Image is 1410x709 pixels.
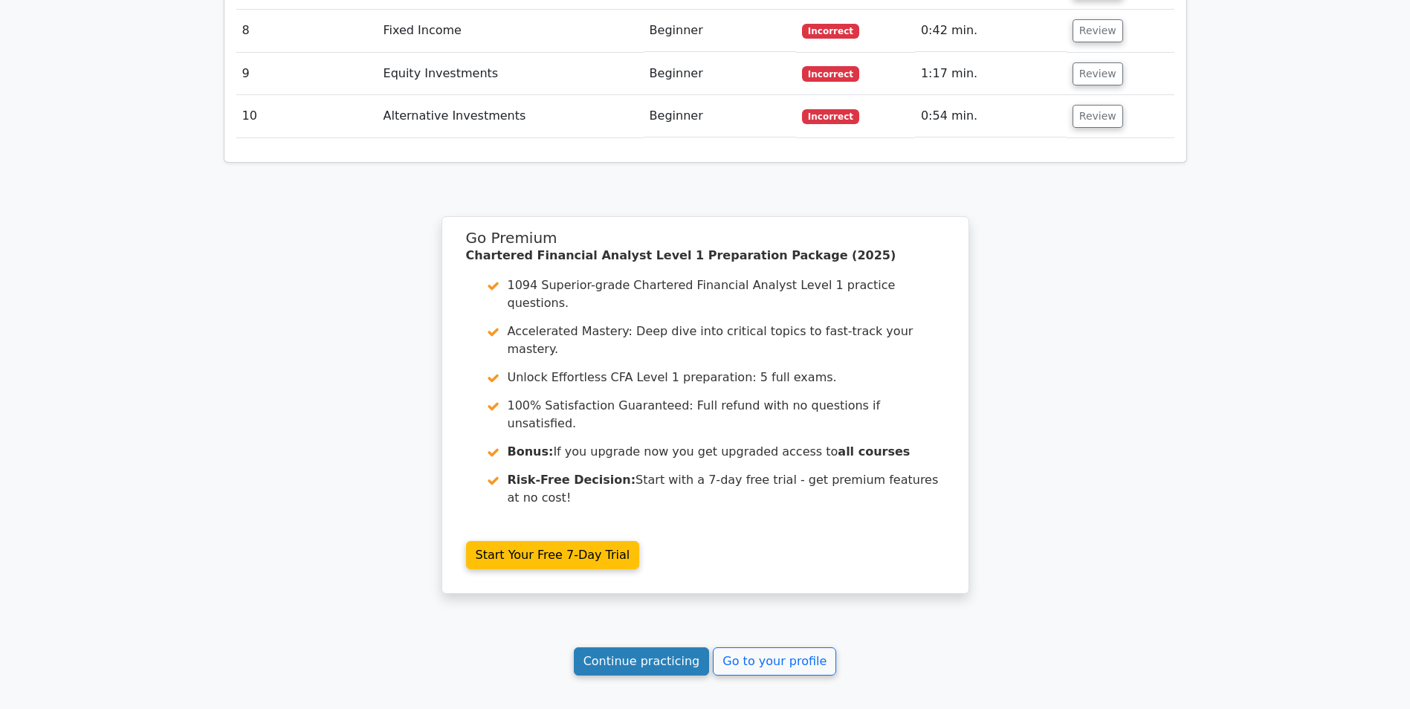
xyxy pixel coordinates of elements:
td: 9 [236,53,378,95]
td: Beginner [644,10,796,52]
td: 0:54 min. [915,95,1067,137]
td: Beginner [644,95,796,137]
td: Beginner [644,53,796,95]
a: Start Your Free 7-Day Trial [466,541,640,569]
button: Review [1073,62,1123,85]
td: 10 [236,95,378,137]
td: 1:17 min. [915,53,1067,95]
a: Continue practicing [574,647,710,676]
td: 0:42 min. [915,10,1067,52]
button: Review [1073,19,1123,42]
td: Alternative Investments [378,95,644,137]
span: Incorrect [802,109,859,124]
span: Incorrect [802,66,859,81]
td: Fixed Income [378,10,644,52]
td: Equity Investments [378,53,644,95]
a: Go to your profile [713,647,836,676]
button: Review [1073,105,1123,128]
td: 8 [236,10,378,52]
span: Incorrect [802,24,859,39]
